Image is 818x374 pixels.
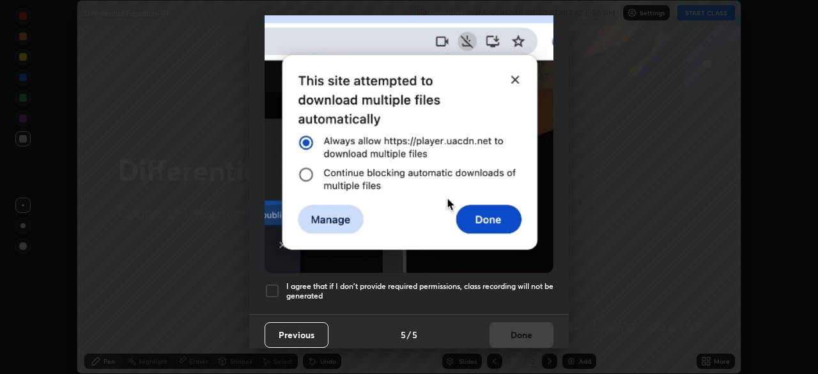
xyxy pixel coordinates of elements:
[412,328,417,341] h4: 5
[401,328,406,341] h4: 5
[286,281,553,301] h5: I agree that if I don't provide required permissions, class recording will not be generated
[265,322,328,348] button: Previous
[407,328,411,341] h4: /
